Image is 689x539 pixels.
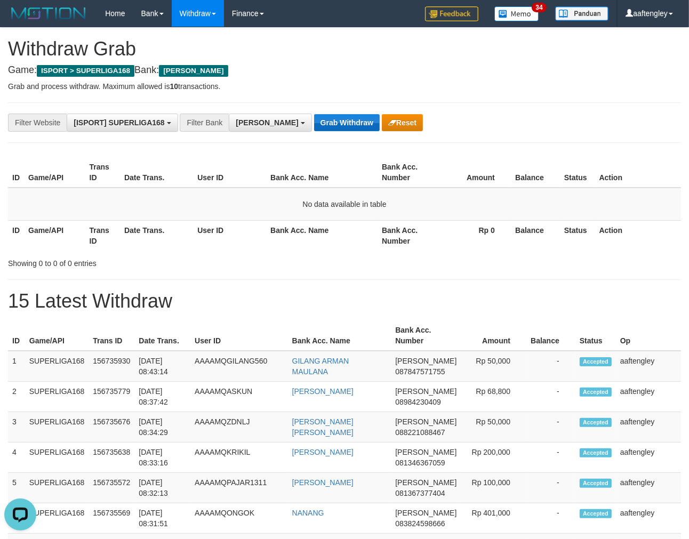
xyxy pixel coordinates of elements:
th: Balance [511,220,560,251]
a: [PERSON_NAME] [PERSON_NAME] [292,417,354,437]
td: Rp 100,000 [461,473,526,503]
span: 34 [532,3,546,12]
span: Copy 083824598666 to clipboard [395,519,445,528]
a: [PERSON_NAME] [292,387,354,396]
th: Amount [461,320,526,351]
a: NANANG [292,509,324,517]
span: Accepted [580,479,612,488]
th: Balance [526,320,575,351]
button: Reset [382,114,423,131]
button: Grab Withdraw [314,114,380,131]
td: SUPERLIGA168 [25,443,89,473]
td: Rp 50,000 [461,412,526,443]
td: aaftengley [616,412,681,443]
span: Accepted [580,388,612,397]
td: SUPERLIGA168 [25,473,89,503]
th: Date Trans. [120,157,193,188]
h4: Game: Bank: [8,65,681,76]
th: Action [595,220,681,251]
div: Showing 0 to 0 of 0 entries [8,254,279,269]
span: Copy 081367377404 to clipboard [395,489,445,497]
img: Feedback.jpg [425,6,478,21]
td: aaftengley [616,351,681,382]
th: Game/API [25,320,89,351]
th: Bank Acc. Number [391,320,461,351]
span: Accepted [580,509,612,518]
th: Status [560,220,595,251]
span: [PERSON_NAME] [395,448,456,456]
th: Balance [511,157,560,188]
th: ID [8,320,25,351]
td: 156735569 [89,503,134,534]
td: - [526,473,575,503]
th: ID [8,220,24,251]
div: Filter Website [8,114,67,132]
th: Date Trans. [120,220,193,251]
h1: Withdraw Grab [8,38,681,60]
td: [DATE] 08:34:29 [134,412,190,443]
td: Rp 200,000 [461,443,526,473]
td: - [526,412,575,443]
span: [PERSON_NAME] [395,509,456,517]
img: Button%20Memo.svg [494,6,539,21]
td: No data available in table [8,188,681,221]
th: User ID [190,320,288,351]
td: aaftengley [616,382,681,412]
button: Open LiveChat chat widget [4,4,36,36]
th: Game/API [24,157,85,188]
span: Copy 081346367059 to clipboard [395,458,445,467]
td: SUPERLIGA168 [25,351,89,382]
th: Op [616,320,681,351]
td: 5 [8,473,25,503]
a: [PERSON_NAME] [292,478,354,487]
th: User ID [193,157,266,188]
td: 1 [8,351,25,382]
td: aaftengley [616,503,681,534]
td: AAAAMQGILANG560 [190,351,288,382]
td: [DATE] 08:32:13 [134,473,190,503]
th: Trans ID [89,320,134,351]
td: [DATE] 08:33:16 [134,443,190,473]
td: SUPERLIGA168 [25,412,89,443]
td: Rp 50,000 [461,351,526,382]
img: panduan.png [555,6,608,21]
td: [DATE] 08:43:14 [134,351,190,382]
strong: 10 [170,82,178,91]
td: 156735779 [89,382,134,412]
button: [PERSON_NAME] [229,114,311,132]
td: - [526,351,575,382]
th: ID [8,157,24,188]
th: Amount [438,157,511,188]
td: - [526,503,575,534]
img: MOTION_logo.png [8,5,89,21]
td: [DATE] 08:31:51 [134,503,190,534]
td: AAAAMQKRIKIL [190,443,288,473]
th: Bank Acc. Number [378,157,438,188]
span: [PERSON_NAME] [236,118,298,127]
td: AAAAMQPAJAR1311 [190,473,288,503]
span: Accepted [580,418,612,427]
th: Status [575,320,616,351]
th: Trans ID [85,220,120,251]
span: [PERSON_NAME] [395,417,456,426]
th: Game/API [24,220,85,251]
th: Bank Acc. Name [266,220,378,251]
td: - [526,382,575,412]
td: 156735930 [89,351,134,382]
th: Date Trans. [134,320,190,351]
th: Bank Acc. Name [288,320,391,351]
span: ISPORT > SUPERLIGA168 [37,65,134,77]
span: [PERSON_NAME] [395,478,456,487]
th: User ID [193,220,266,251]
td: 3 [8,412,25,443]
td: AAAAMQASKUN [190,382,288,412]
td: 156735676 [89,412,134,443]
td: aaftengley [616,473,681,503]
th: Trans ID [85,157,120,188]
td: AAAAMQONGOK [190,503,288,534]
td: AAAAMQZDNLJ [190,412,288,443]
span: [ISPORT] SUPERLIGA168 [74,118,164,127]
span: [PERSON_NAME] [159,65,228,77]
span: [PERSON_NAME] [395,387,456,396]
td: aaftengley [616,443,681,473]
